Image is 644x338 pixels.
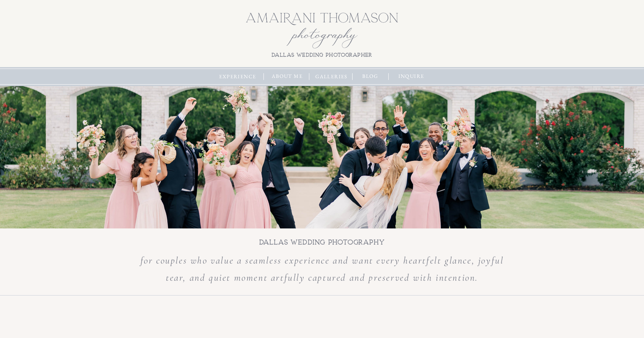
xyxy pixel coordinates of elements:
b: dallas wedding photographer [272,52,372,58]
a: inquire [395,72,427,80]
b: dallas wedding photography [259,239,385,246]
a: experience [217,73,258,81]
a: about me [269,72,305,80]
h2: For couples who value a seamless experience and want every heartfelt glance, joyful tear, and qui... [134,252,510,291]
a: galleries [313,73,350,81]
a: blog [359,72,382,80]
